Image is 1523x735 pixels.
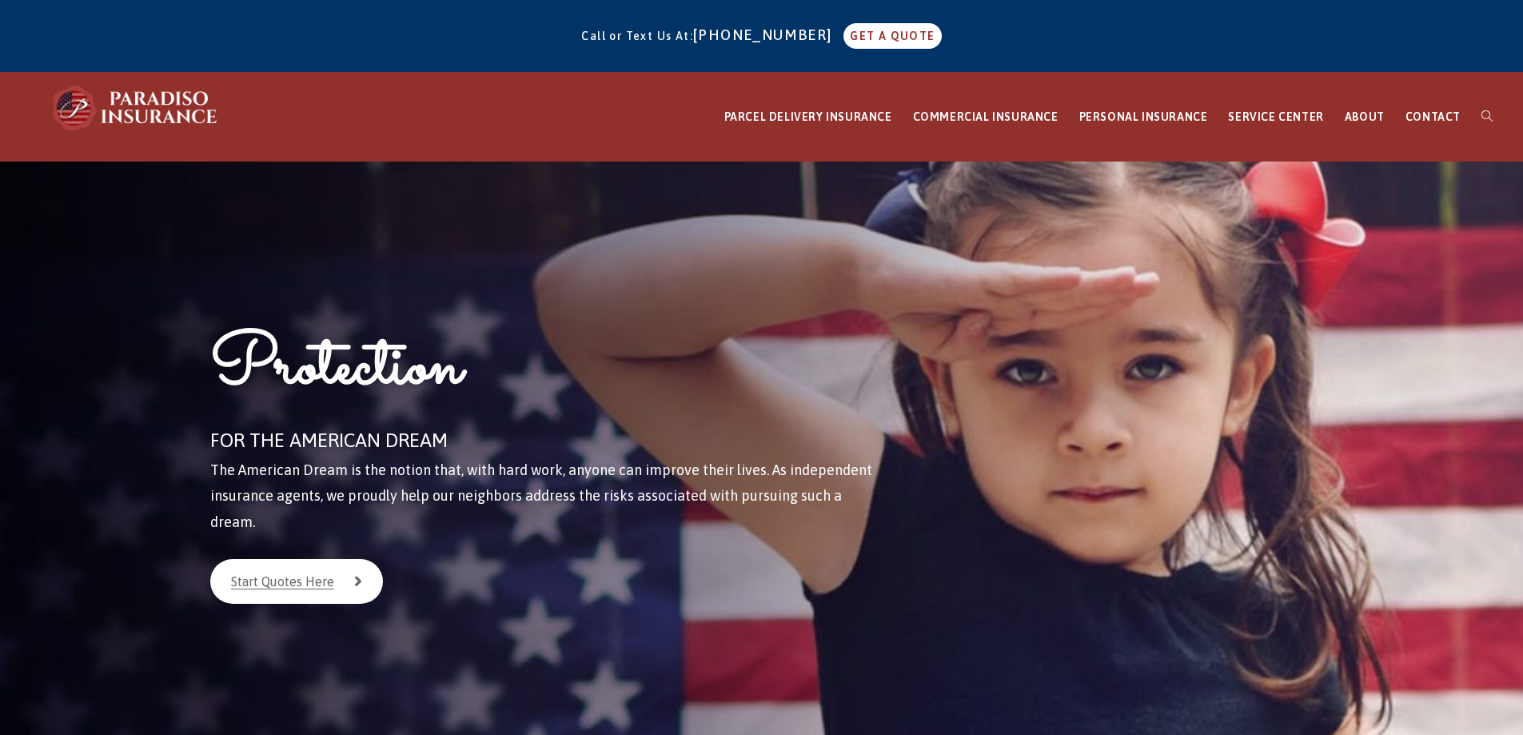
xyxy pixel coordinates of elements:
a: PARCEL DELIVERY INSURANCE [714,73,903,162]
h1: Protection [210,322,879,423]
span: COMMERCIAL INSURANCE [913,110,1059,123]
span: PERSONAL INSURANCE [1079,110,1208,123]
a: ABOUT [1334,73,1395,162]
a: PERSONAL INSURANCE [1069,73,1218,162]
span: PARCEL DELIVERY INSURANCE [724,110,892,123]
span: CONTACT [1405,110,1461,123]
a: GET A QUOTE [843,23,941,49]
span: SERVICE CENTER [1228,110,1323,123]
a: CONTACT [1395,73,1471,162]
a: Start Quotes Here [210,559,383,604]
span: FOR THE AMERICAN DREAM [210,429,448,451]
a: SERVICE CENTER [1218,73,1334,162]
img: Paradiso Insurance [48,84,224,132]
a: [PHONE_NUMBER] [693,26,840,43]
span: Call or Text Us At: [581,30,693,42]
a: COMMERCIAL INSURANCE [903,73,1069,162]
span: The American Dream is the notion that, with hard work, anyone can improve their lives. As indepen... [210,461,872,530]
span: ABOUT [1345,110,1385,123]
